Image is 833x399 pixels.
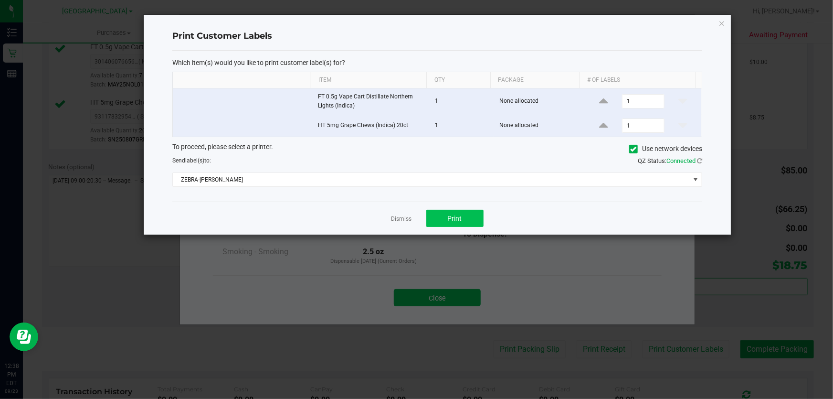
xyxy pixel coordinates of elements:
[638,157,702,164] span: QZ Status:
[429,88,494,115] td: 1
[172,30,702,43] h4: Print Customer Labels
[165,142,709,156] div: To proceed, please select a printer.
[429,115,494,137] td: 1
[172,58,702,67] p: Which item(s) would you like to print customer label(s) for?
[312,88,430,115] td: FT 0.5g Vape Cart Distillate Northern Lights (Indica)
[311,72,427,88] th: Item
[666,157,696,164] span: Connected
[185,157,204,164] span: label(s)
[580,72,696,88] th: # of labels
[448,215,462,222] span: Print
[10,323,38,351] iframe: Resource center
[391,215,412,223] a: Dismiss
[494,115,584,137] td: None allocated
[312,115,430,137] td: HT 5mg Grape Chews (Indica) 20ct
[172,157,211,164] span: Send to:
[494,88,584,115] td: None allocated
[490,72,580,88] th: Package
[173,173,690,186] span: ZEBRA-[PERSON_NAME]
[426,72,490,88] th: Qty
[629,144,702,154] label: Use network devices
